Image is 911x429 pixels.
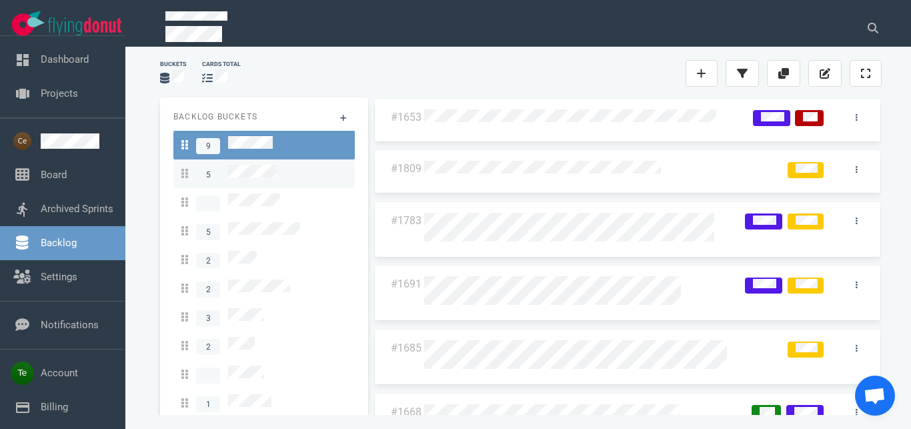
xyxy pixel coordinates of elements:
a: #1668 [391,406,421,418]
a: 1 [173,389,355,418]
a: 3 [173,303,355,332]
span: 2 [196,282,220,298]
a: #1783 [391,214,421,227]
p: Backlog Buckets [173,111,355,123]
span: 5 [196,224,220,240]
span: 3 [196,310,220,326]
span: 2 [196,339,220,355]
a: Account [41,367,78,379]
a: 5 [173,217,355,246]
div: cards total [202,60,241,69]
a: #1691 [391,278,421,290]
a: Projects [41,87,78,99]
a: #1685 [391,342,421,354]
a: 2 [173,246,355,274]
a: #1653 [391,111,421,123]
a: Dashboard [41,53,89,65]
a: #1809 [391,162,421,175]
a: 5 [173,159,355,188]
a: 9 [173,131,355,159]
span: 1 [196,396,220,412]
a: 2 [173,274,355,303]
span: 9 [196,138,220,154]
div: Chat abierto [855,376,895,416]
span: 2 [196,253,220,269]
a: Settings [41,271,77,283]
a: Billing [41,401,68,413]
a: Notifications [41,319,99,331]
span: 5 [196,167,220,183]
div: Buckets [160,60,186,69]
a: Backlog [41,237,77,249]
img: Flying Donut text logo [48,17,121,35]
a: 2 [173,332,355,360]
a: Archived Sprints [41,203,113,215]
a: Board [41,169,67,181]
